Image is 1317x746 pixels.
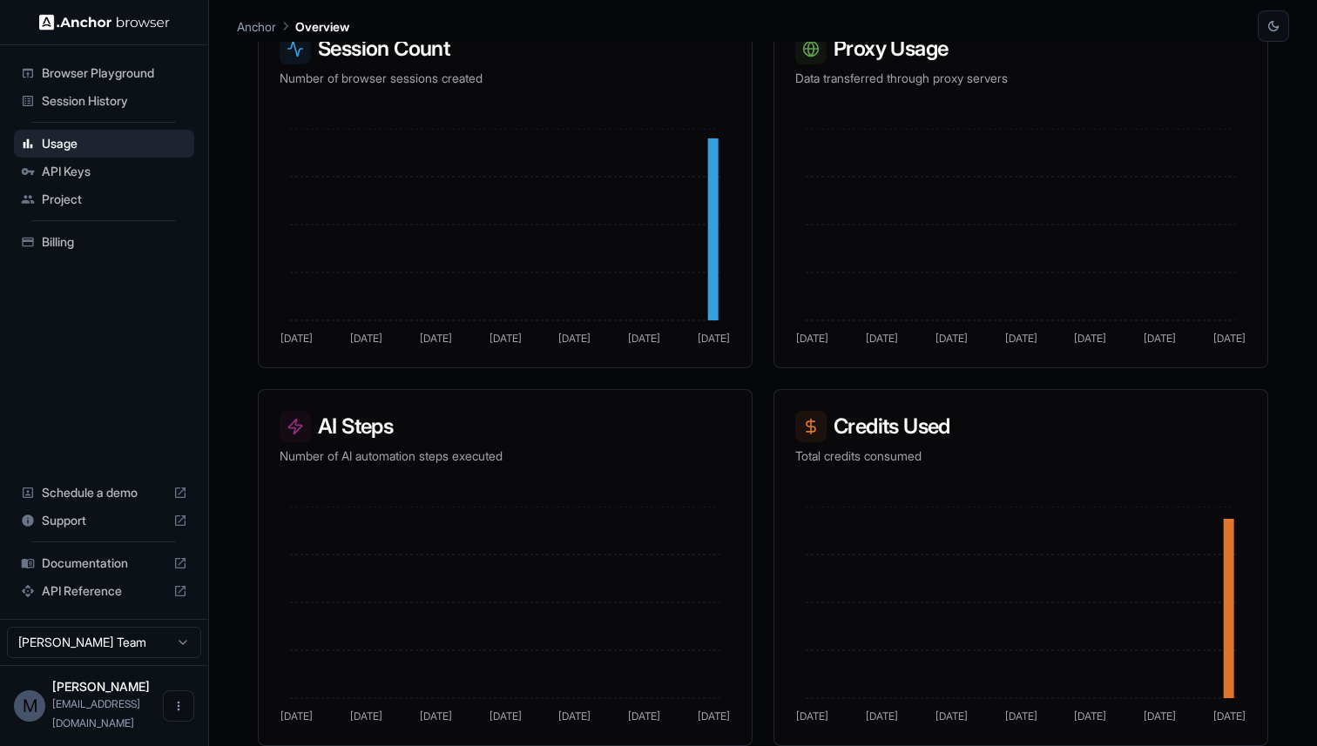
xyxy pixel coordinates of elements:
[935,709,968,722] tspan: [DATE]
[280,709,313,722] tspan: [DATE]
[14,577,194,605] div: API Reference
[628,332,660,345] tspan: [DATE]
[14,690,45,722] div: M
[795,447,1246,465] p: Total credits consumed
[420,332,452,345] tspan: [DATE]
[295,17,349,36] p: Overview
[14,185,194,213] div: Project
[14,158,194,185] div: API Keys
[490,332,522,345] tspan: [DATE]
[42,135,187,152] span: Usage
[42,64,187,82] span: Browser Playground
[1144,709,1176,722] tspan: [DATE]
[350,709,382,722] tspan: [DATE]
[14,549,194,577] div: Documentation
[237,17,276,36] p: Anchor
[490,709,522,722] tspan: [DATE]
[795,411,1246,442] h3: Credits Used
[14,479,194,507] div: Schedule a demo
[558,709,591,722] tspan: [DATE]
[1005,332,1037,345] tspan: [DATE]
[1074,709,1106,722] tspan: [DATE]
[1074,332,1106,345] tspan: [DATE]
[698,332,730,345] tspan: [DATE]
[14,87,194,115] div: Session History
[280,411,731,442] h3: AI Steps
[280,332,313,345] tspan: [DATE]
[14,130,194,158] div: Usage
[350,332,382,345] tspan: [DATE]
[1213,709,1246,722] tspan: [DATE]
[866,332,898,345] tspan: [DATE]
[163,690,194,722] button: Open menu
[14,507,194,534] div: Support
[42,191,187,208] span: Project
[796,332,828,345] tspan: [DATE]
[39,14,170,30] img: Anchor Logo
[796,709,828,722] tspan: [DATE]
[698,709,730,722] tspan: [DATE]
[935,332,968,345] tspan: [DATE]
[237,17,349,36] nav: breadcrumb
[628,709,660,722] tspan: [DATE]
[42,484,166,501] span: Schedule a demo
[14,59,194,87] div: Browser Playground
[14,228,194,256] div: Billing
[52,697,140,729] span: marton@craft.do
[1213,332,1246,345] tspan: [DATE]
[280,70,731,87] p: Number of browser sessions created
[795,70,1246,87] p: Data transferred through proxy servers
[1144,332,1176,345] tspan: [DATE]
[795,33,1246,64] h3: Proxy Usage
[52,679,150,694] span: Marton Wernigg
[42,233,187,251] span: Billing
[280,447,731,465] p: Number of AI automation steps executed
[866,709,898,722] tspan: [DATE]
[42,554,166,572] span: Documentation
[42,582,166,600] span: API Reference
[42,512,166,529] span: Support
[558,332,591,345] tspan: [DATE]
[1005,709,1037,722] tspan: [DATE]
[42,92,187,110] span: Session History
[420,709,452,722] tspan: [DATE]
[42,163,187,180] span: API Keys
[280,33,731,64] h3: Session Count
